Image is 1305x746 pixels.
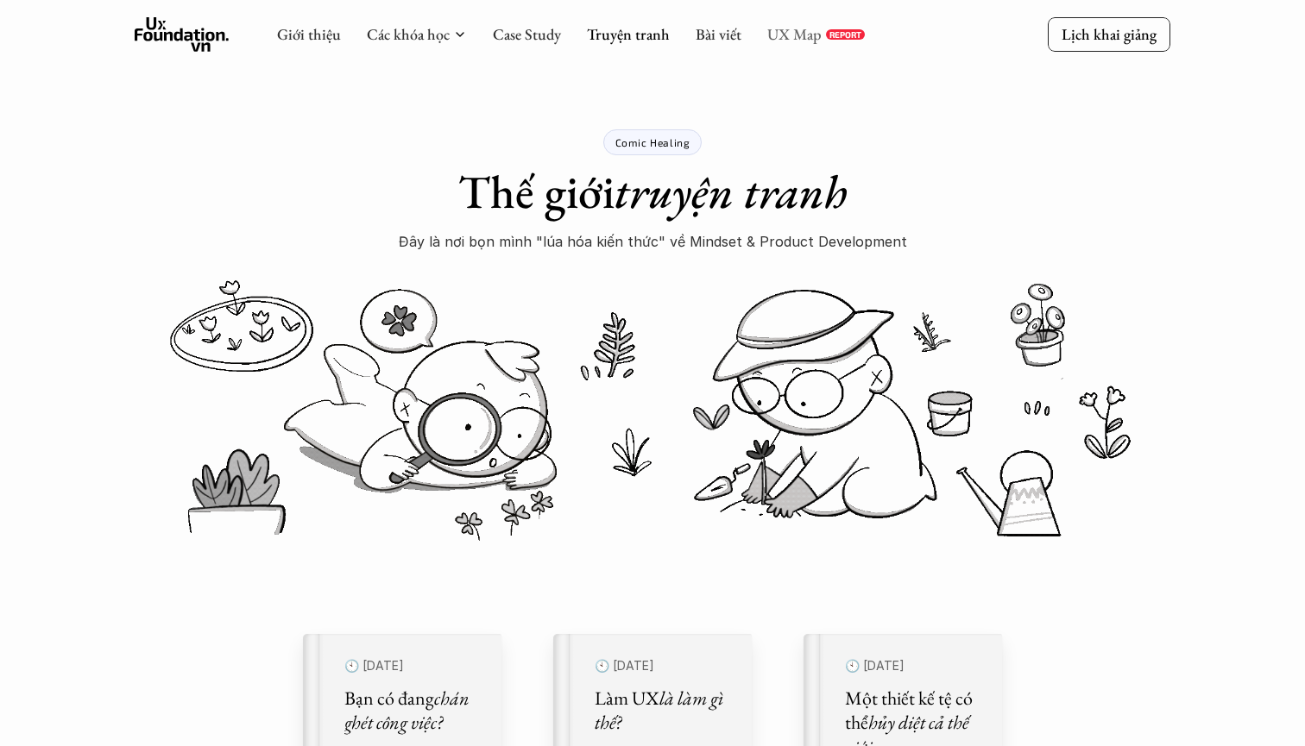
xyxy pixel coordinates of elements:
[493,24,561,44] a: Case Study
[399,229,907,254] p: Đây là nơi bọn mình "lúa hóa kiến thức" về Mindset & Product Development
[344,655,481,678] p: 🕙 [DATE]
[587,24,670,44] a: Truyện tranh
[767,24,822,44] a: UX Map
[1048,17,1170,51] a: Lịch khai giảng
[595,655,731,678] p: 🕙 [DATE]
[344,686,473,736] em: chán ghét công việc?
[845,655,981,678] p: 🕙 [DATE]
[344,686,481,736] h5: Bạn có đang
[367,24,450,44] a: Các khóa học
[277,24,341,44] a: Giới thiệu
[615,161,848,222] em: truyện tranh
[1062,24,1157,44] p: Lịch khai giảng
[615,136,690,148] p: Comic Healing
[458,164,848,220] h1: Thế giới
[696,24,741,44] a: Bài viết
[826,29,865,40] a: REPORT
[595,686,727,736] em: là làm gì thế?
[829,29,861,40] p: REPORT
[595,686,731,736] h5: Làm UX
